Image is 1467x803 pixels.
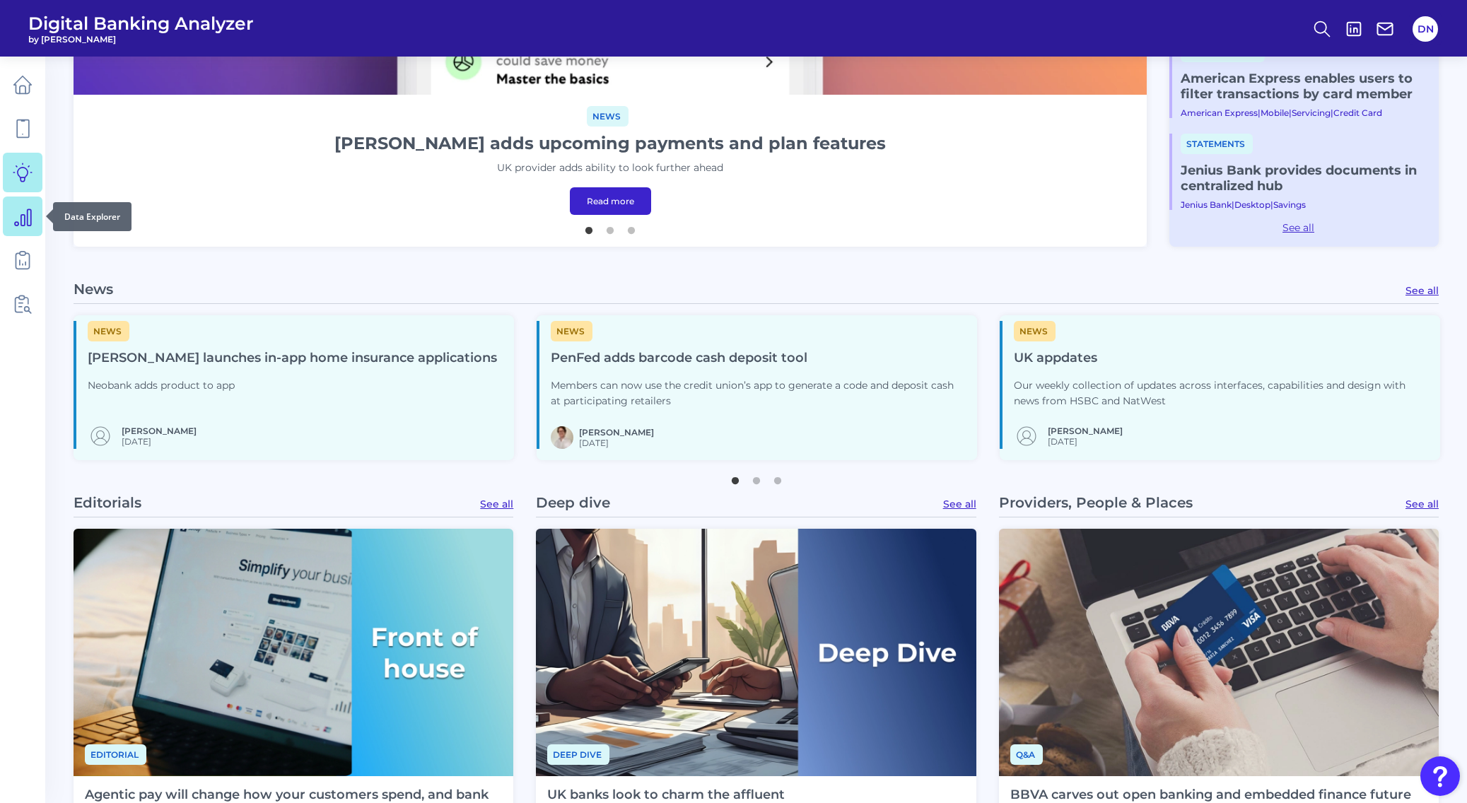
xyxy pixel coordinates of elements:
[1048,436,1123,447] span: [DATE]
[1181,107,1258,118] a: American Express
[85,747,146,761] a: Editorial
[85,744,146,765] span: Editorial
[28,13,254,34] span: Digital Banking Analyzer
[1413,16,1438,42] button: DN
[1405,284,1439,297] a: See all
[74,529,513,776] img: Front of House with Right Label (4).png
[1258,107,1261,118] span: |
[587,109,629,122] a: News
[1181,163,1427,194] a: Jenius Bank provides documents in centralized hub
[579,438,654,448] span: [DATE]
[74,281,113,298] p: News
[74,494,141,511] p: Editorials
[1014,324,1056,337] a: News
[1270,199,1273,210] span: |
[728,470,742,484] button: 1
[1261,107,1289,118] a: Mobile
[551,350,966,367] h4: PenFed adds barcode cash deposit tool
[536,529,976,776] img: Deep Dives with Right Label (2).png
[1333,107,1382,118] a: Credit Card
[551,378,966,409] p: Members can now use the credit union’s app to generate a code and deposit cash at participating r...
[88,378,497,394] p: Neobank adds product to app
[1169,221,1427,234] a: See all
[88,321,129,341] span: News
[497,160,723,176] p: UK provider adds ability to look further ahead
[624,220,638,234] button: 3
[1181,134,1253,154] span: Statements
[547,747,609,761] a: Deep dive
[53,202,131,231] div: Data Explorer
[943,498,976,510] a: See all
[547,744,609,765] span: Deep dive
[1232,199,1234,210] span: |
[88,324,129,337] a: News
[1181,71,1427,102] a: American Express enables users to filter transactions by card member
[771,470,785,484] button: 3
[28,34,254,45] span: by [PERSON_NAME]
[1010,744,1043,765] span: Q&A
[1181,199,1232,210] a: Jenius Bank
[1331,107,1333,118] span: |
[1234,199,1270,210] a: Desktop
[603,220,617,234] button: 2
[1014,350,1429,367] h4: UK appdates
[1292,107,1331,118] a: Servicing
[551,324,592,337] a: News
[570,187,651,215] a: Read more
[587,106,629,127] span: News
[1273,199,1306,210] a: Savings
[749,470,764,484] button: 2
[480,498,513,510] a: See all
[334,132,886,155] h1: [PERSON_NAME] adds upcoming payments and plan features
[1014,378,1429,409] p: Our weekly collection of updates across interfaces, capabilities and design with news from HSBC a...
[1014,321,1056,341] span: News
[122,426,197,436] a: [PERSON_NAME]
[999,529,1439,776] img: Tarjeta-de-credito-BBVA.jpg
[1405,498,1439,510] a: See all
[547,787,964,803] h4: UK banks look to charm the affluent
[999,494,1193,511] p: Providers, People & Places
[85,787,502,803] h4: Agentic pay will change how your customers spend, and bank
[551,321,592,341] span: News
[1420,756,1460,796] button: Open Resource Center
[1010,787,1411,803] h4: BBVA carves out open banking and embedded finance future
[1010,747,1043,761] a: Q&A
[536,494,610,511] p: Deep dive
[1289,107,1292,118] span: |
[1181,45,1265,58] a: Transactions
[122,436,197,447] span: [DATE]
[579,427,654,438] a: [PERSON_NAME]
[1048,426,1123,436] a: [PERSON_NAME]
[551,426,573,449] img: MIchael McCaw
[582,220,596,234] button: 1
[88,350,497,367] h4: [PERSON_NAME] launches in-app home insurance applications
[1181,137,1253,150] a: Statements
